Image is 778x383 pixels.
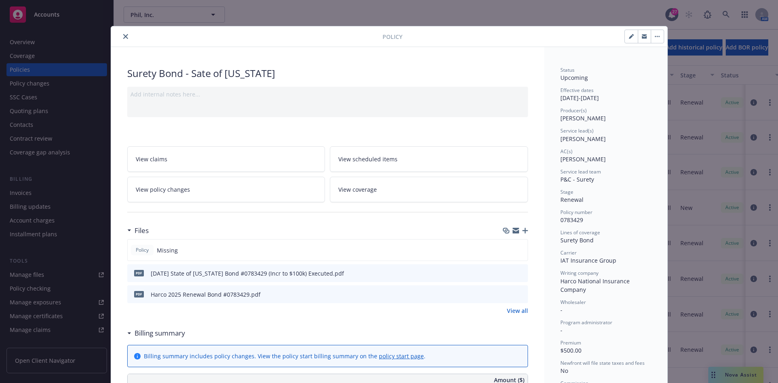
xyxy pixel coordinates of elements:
div: Surety Bond [560,236,651,244]
span: Carrier [560,249,577,256]
a: View claims [127,146,325,172]
span: Stage [560,188,573,195]
span: Producer(s) [560,107,587,114]
a: policy start page [379,352,424,360]
span: View coverage [338,185,377,194]
a: View scheduled items [330,146,528,172]
div: Surety Bond - Sate of [US_STATE] [127,66,528,80]
div: Harco 2025 Renewal Bond #0783429.pdf [151,290,261,299]
span: [PERSON_NAME] [560,155,606,163]
span: P&C - Surety [560,175,594,183]
span: Status [560,66,575,73]
span: Newfront will file state taxes and fees [560,359,645,366]
span: Policy [383,32,402,41]
div: Billing summary [127,328,185,338]
button: preview file [517,269,525,278]
span: 0783429 [560,216,583,224]
span: - [560,306,562,314]
span: IAT Insurance Group [560,257,616,264]
h3: Files [135,225,149,236]
span: [PERSON_NAME] [560,135,606,143]
span: Premium [560,339,581,346]
h3: Billing summary [135,328,185,338]
span: Service lead(s) [560,127,594,134]
span: Service lead team [560,168,601,175]
div: Add internal notes here... [130,90,525,98]
span: Wholesaler [560,299,586,306]
span: View scheduled items [338,155,398,163]
span: Lines of coverage [560,229,600,236]
div: [DATE] - [DATE] [560,87,651,102]
span: Renewal [560,196,583,203]
span: pdf [134,270,144,276]
span: Program administrator [560,319,612,326]
button: close [121,32,130,41]
span: [PERSON_NAME] [560,114,606,122]
span: $500.00 [560,347,581,354]
span: Upcoming [560,74,588,81]
span: pdf [134,291,144,297]
span: Effective dates [560,87,594,94]
span: Policy [134,246,150,254]
a: View all [507,306,528,315]
button: download file [504,269,511,278]
a: View policy changes [127,177,325,202]
span: Policy number [560,209,592,216]
span: No [560,367,568,374]
button: download file [504,290,511,299]
span: AC(s) [560,148,573,155]
span: Writing company [560,270,598,276]
button: preview file [517,290,525,299]
span: Harco National Insurance Company [560,277,631,293]
div: Files [127,225,149,236]
div: Billing summary includes policy changes. View the policy start billing summary on the . [144,352,425,360]
span: View claims [136,155,167,163]
div: [DATE] State of [US_STATE] Bond #0783429 (Incr to $100k) Executed.pdf [151,269,344,278]
span: View policy changes [136,185,190,194]
a: View coverage [330,177,528,202]
span: Missing [157,246,178,255]
span: - [560,326,562,334]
